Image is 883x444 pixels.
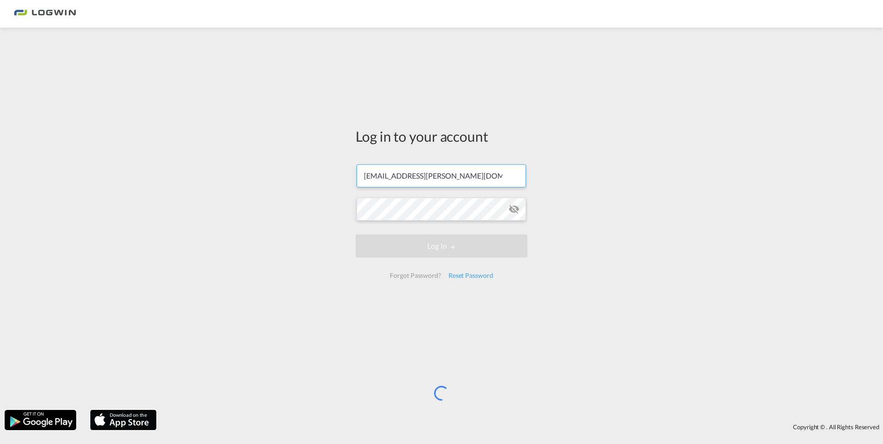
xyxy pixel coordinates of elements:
[89,409,157,431] img: apple.png
[508,204,520,215] md-icon: icon-eye-off
[161,419,883,435] div: Copyright © . All Rights Reserved
[386,267,444,284] div: Forgot Password?
[445,267,497,284] div: Reset Password
[4,409,77,431] img: google.png
[356,126,527,146] div: Log in to your account
[356,234,527,258] button: LOGIN
[357,164,526,187] input: Enter email/phone number
[14,4,76,24] img: bc73a0e0d8c111efacd525e4c8ad7d32.png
